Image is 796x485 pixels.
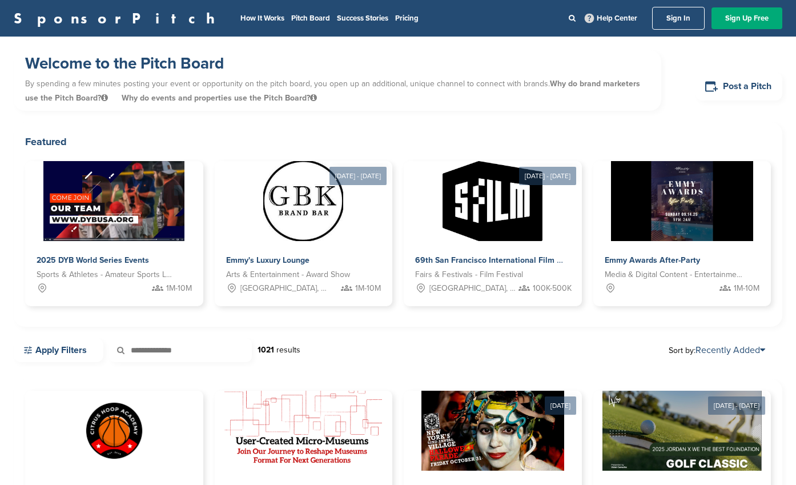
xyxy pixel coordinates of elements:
a: [DATE] - [DATE] Sponsorpitch & Emmy's Luxury Lounge Arts & Entertainment - Award Show [GEOGRAPHIC... [215,143,393,306]
a: Sign Up Free [711,7,782,29]
div: [DATE] [545,396,576,415]
span: 1M-10M [734,282,759,295]
span: Sports & Athletes - Amateur Sports Leagues [37,268,175,281]
span: [GEOGRAPHIC_DATA], [GEOGRAPHIC_DATA] [429,282,516,295]
span: Sort by: [669,346,765,355]
span: 1M-10M [355,282,381,295]
span: Arts & Entertainment - Award Show [226,268,350,281]
span: [GEOGRAPHIC_DATA], [GEOGRAPHIC_DATA] [240,282,327,295]
span: Emmy's Luxury Lounge [226,255,309,265]
span: results [276,345,300,355]
img: Sponsorpitch & [443,161,542,241]
div: [DATE] - [DATE] [329,167,387,185]
span: Fairs & Festivals - Film Festival [415,268,523,281]
span: 1M-10M [166,282,192,295]
p: By spending a few minutes posting your event or opportunity on the pitch board, you open up an ad... [25,74,650,108]
a: How It Works [240,14,284,23]
a: Sponsorpitch & Emmy Awards After-Party Media & Digital Content - Entertainment 1M-10M [593,161,771,306]
img: Sponsorpitch & [74,391,154,471]
h2: Featured [25,134,771,150]
span: Emmy Awards After-Party [605,255,700,265]
a: [DATE] - [DATE] Sponsorpitch & 69th San Francisco International Film Festival Fairs & Festivals -... [404,143,582,306]
a: Apply Filters [14,338,103,362]
a: Sign In [652,7,705,30]
div: [DATE] - [DATE] [519,167,576,185]
a: Pricing [395,14,419,23]
h1: Welcome to the Pitch Board [25,53,650,74]
img: Sponsorpitch & [611,161,753,241]
img: Sponsorpitch & [43,161,184,241]
span: 2025 DYB World Series Events [37,255,149,265]
img: Sponsorpitch & [224,391,382,471]
a: SponsorPitch [14,11,222,26]
span: 69th San Francisco International Film Festival [415,255,586,265]
a: Success Stories [337,14,388,23]
span: Why do events and properties use the Pitch Board? [122,93,317,103]
a: Help Center [582,11,640,25]
a: Post a Pitch [696,73,782,101]
img: Sponsorpitch & [602,391,762,471]
a: Pitch Board [291,14,330,23]
div: [DATE] - [DATE] [708,396,765,415]
img: Sponsorpitch & [421,391,564,471]
span: Media & Digital Content - Entertainment [605,268,743,281]
img: Sponsorpitch & [263,161,343,241]
a: Sponsorpitch & 2025 DYB World Series Events Sports & Athletes - Amateur Sports Leagues 1M-10M [25,161,203,306]
strong: 1021 [258,345,274,355]
span: 100K-500K [533,282,572,295]
a: Recently Added [696,344,765,356]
